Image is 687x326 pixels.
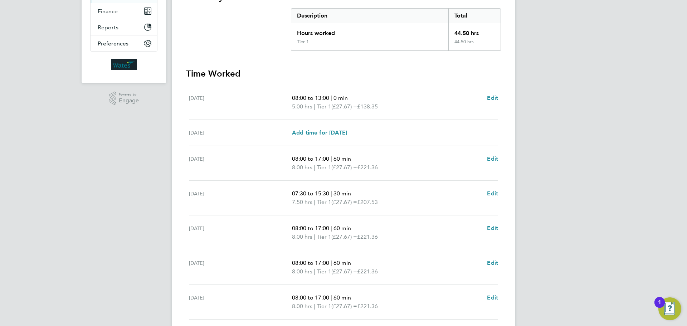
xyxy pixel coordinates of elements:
[317,198,331,206] span: Tier 1
[658,297,681,320] button: Open Resource Center, 1 new notification
[292,294,329,301] span: 08:00 to 17:00
[331,303,357,310] span: (£27.67) =
[357,233,378,240] span: £221.36
[331,164,357,171] span: (£27.67) =
[487,189,498,198] a: Edit
[111,59,137,70] img: wates-logo-retina.png
[297,39,309,45] div: Tier 1
[333,294,351,301] span: 60 min
[119,92,139,98] span: Powered by
[487,94,498,102] a: Edit
[314,103,315,110] span: |
[119,98,139,104] span: Engage
[333,259,351,266] span: 60 min
[292,225,329,232] span: 08:00 to 17:00
[291,8,501,51] div: Summary
[314,303,315,310] span: |
[189,94,292,111] div: [DATE]
[292,303,312,310] span: 8.00 hrs
[186,68,501,79] h3: Time Worked
[189,293,292,311] div: [DATE]
[292,103,312,110] span: 5.00 hrs
[448,23,501,39] div: 44.50 hrs
[189,189,292,206] div: [DATE]
[98,24,118,31] span: Reports
[331,199,357,205] span: (£27.67) =
[292,259,329,266] span: 08:00 to 17:00
[314,164,315,171] span: |
[98,40,128,47] span: Preferences
[331,155,332,162] span: |
[291,9,448,23] div: Description
[487,190,498,197] span: Edit
[109,92,139,105] a: Powered byEngage
[333,190,351,197] span: 30 min
[487,294,498,301] span: Edit
[91,19,157,35] button: Reports
[331,103,357,110] span: (£27.67) =
[292,268,312,275] span: 8.00 hrs
[292,94,329,101] span: 08:00 to 13:00
[317,163,331,172] span: Tier 1
[314,199,315,205] span: |
[487,293,498,302] a: Edit
[487,224,498,233] a: Edit
[317,102,331,111] span: Tier 1
[357,164,378,171] span: £221.36
[331,259,332,266] span: |
[331,294,332,301] span: |
[333,225,351,232] span: 60 min
[331,233,357,240] span: (£27.67) =
[292,190,329,197] span: 07:30 to 15:30
[314,233,315,240] span: |
[448,9,501,23] div: Total
[317,233,331,241] span: Tier 1
[331,94,332,101] span: |
[90,59,157,70] a: Go to home page
[189,224,292,241] div: [DATE]
[357,268,378,275] span: £221.36
[317,302,331,311] span: Tier 1
[658,302,661,312] div: 1
[331,225,332,232] span: |
[487,259,498,266] span: Edit
[91,35,157,51] button: Preferences
[357,303,378,310] span: £221.36
[291,23,448,39] div: Hours worked
[487,94,498,101] span: Edit
[331,268,357,275] span: (£27.67) =
[189,155,292,172] div: [DATE]
[292,129,347,136] span: Add time for [DATE]
[331,190,332,197] span: |
[448,39,501,50] div: 44.50 hrs
[487,259,498,267] a: Edit
[292,233,312,240] span: 8.00 hrs
[357,199,378,205] span: £207.53
[487,155,498,163] a: Edit
[292,155,329,162] span: 08:00 to 17:00
[292,199,312,205] span: 7.50 hrs
[91,3,157,19] button: Finance
[189,128,292,137] div: [DATE]
[189,259,292,276] div: [DATE]
[333,94,348,101] span: 0 min
[98,8,118,15] span: Finance
[292,164,312,171] span: 8.00 hrs
[487,155,498,162] span: Edit
[333,155,351,162] span: 60 min
[292,128,347,137] a: Add time for [DATE]
[487,225,498,232] span: Edit
[357,103,378,110] span: £138.35
[317,267,331,276] span: Tier 1
[314,268,315,275] span: |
